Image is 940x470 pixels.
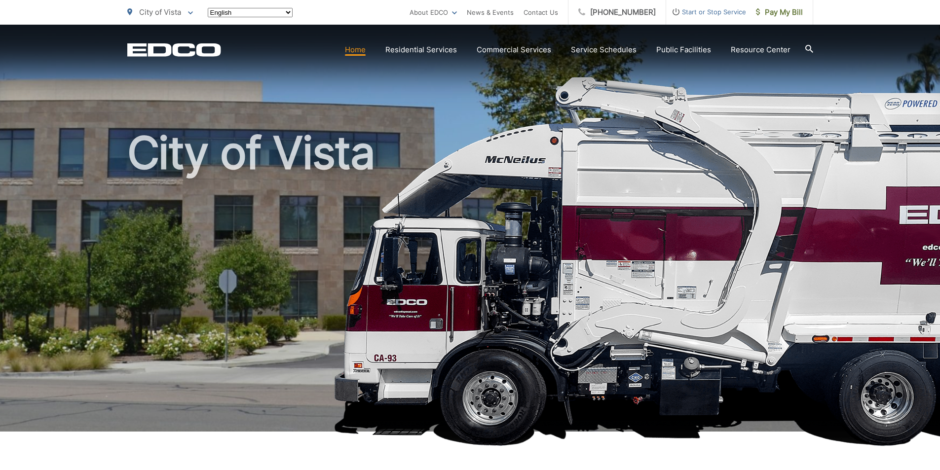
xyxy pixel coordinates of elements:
[139,7,181,17] span: City of Vista
[524,6,558,18] a: Contact Us
[571,44,637,56] a: Service Schedules
[410,6,457,18] a: About EDCO
[127,43,221,57] a: EDCD logo. Return to the homepage.
[208,8,293,17] select: Select a language
[731,44,790,56] a: Resource Center
[345,44,366,56] a: Home
[656,44,711,56] a: Public Facilities
[467,6,514,18] a: News & Events
[385,44,457,56] a: Residential Services
[756,6,803,18] span: Pay My Bill
[127,128,813,440] h1: City of Vista
[477,44,551,56] a: Commercial Services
